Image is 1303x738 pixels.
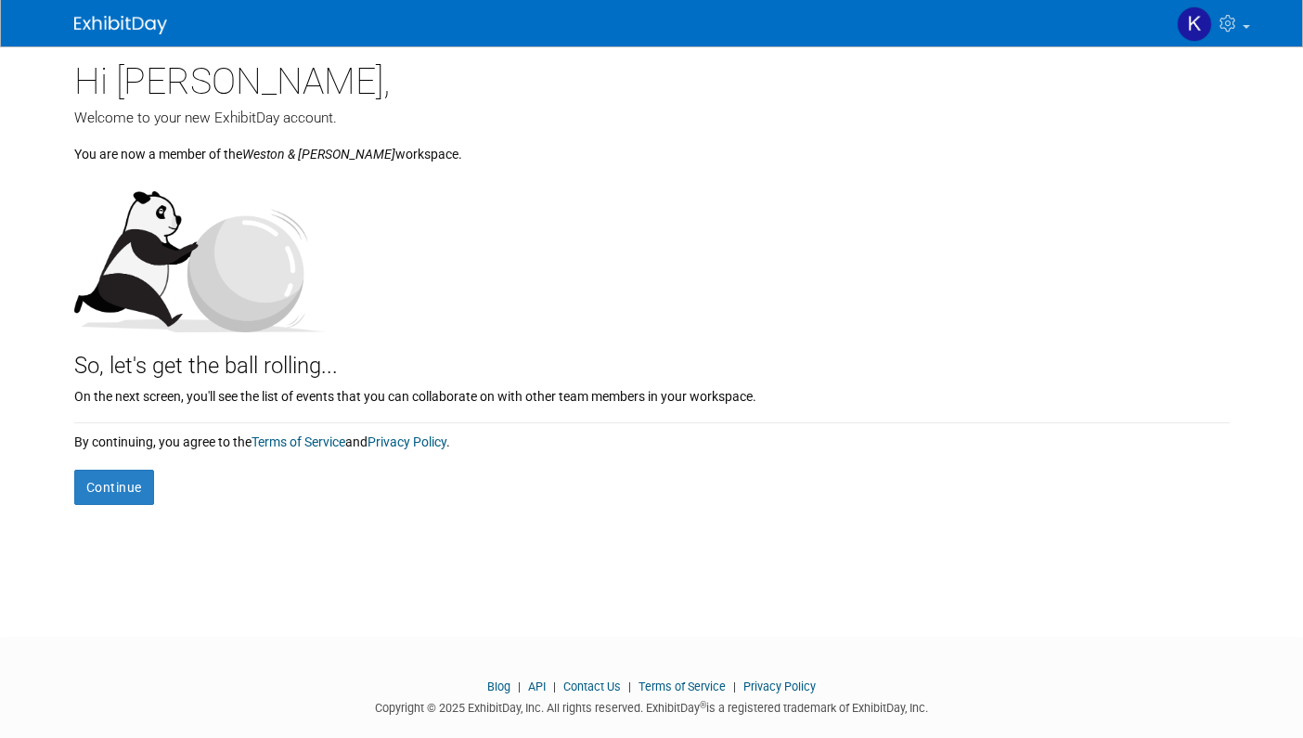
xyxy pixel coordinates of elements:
[74,470,154,505] button: Continue
[743,680,816,693] a: Privacy Policy
[700,700,706,710] sup: ®
[74,16,167,34] img: ExhibitDay
[74,46,1230,108] div: Hi [PERSON_NAME],
[74,108,1230,128] div: Welcome to your new ExhibitDay account.
[513,680,525,693] span: |
[74,382,1230,406] div: On the next screen, you'll see the list of events that you can collaborate on with other team mem...
[487,680,510,693] a: Blog
[528,680,546,693] a: API
[252,434,345,449] a: Terms of Service
[639,680,726,693] a: Terms of Service
[368,434,446,449] a: Privacy Policy
[1177,6,1212,42] img: Kelly McCracken
[74,173,325,332] img: Let's get the ball rolling
[74,423,1230,451] div: By continuing, you agree to the and .
[242,147,395,162] i: Weston & [PERSON_NAME]
[548,680,561,693] span: |
[74,128,1230,163] div: You are now a member of the workspace.
[563,680,621,693] a: Contact Us
[74,332,1230,382] div: So, let's get the ball rolling...
[729,680,741,693] span: |
[624,680,636,693] span: |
